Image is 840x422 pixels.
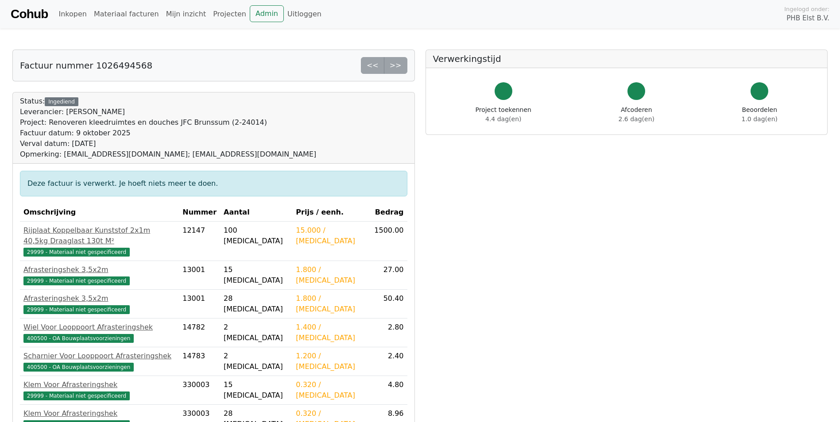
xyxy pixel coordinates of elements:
span: 400500 - OA Bouwplaatsvoorzieningen [23,334,134,343]
div: Beoordelen [742,105,778,124]
div: 2 [MEDICAL_DATA] [224,351,289,372]
div: Rijplaat Koppelbaar Kunststof 2x1m 40,5kg Draaglast 130t M² [23,225,175,246]
td: 2.80 [371,318,407,347]
td: 330003 [179,376,220,405]
a: Mijn inzicht [163,5,210,23]
a: Klem Voor Afrasteringshek29999 - Materiaal niet gespecificeerd [23,380,175,401]
td: 50.40 [371,290,407,318]
div: Afrasteringshek 3,5x2m [23,293,175,304]
div: 15.000 / [MEDICAL_DATA] [296,225,367,246]
div: 15 [MEDICAL_DATA] [224,265,289,286]
div: Project: Renoveren kleedruimtes en douches JFC Brunssum (2-24014) [20,117,316,128]
td: 2.40 [371,347,407,376]
div: 1.400 / [MEDICAL_DATA] [296,322,367,343]
a: Scharnier Voor Looppoort Afrasteringshek400500 - OA Bouwplaatsvoorzieningen [23,351,175,372]
span: 29999 - Materiaal niet gespecificeerd [23,248,130,257]
div: 28 [MEDICAL_DATA] [224,293,289,315]
div: Status: [20,96,316,160]
a: Materiaal facturen [90,5,163,23]
a: Projecten [209,5,250,23]
a: Admin [250,5,284,22]
div: Afcoderen [619,105,654,124]
div: Ingediend [45,97,78,106]
span: 29999 - Materiaal niet gespecificeerd [23,276,130,285]
span: 29999 - Materiaal niet gespecificeerd [23,305,130,314]
a: Cohub [11,4,48,25]
td: 1500.00 [371,222,407,261]
td: 14782 [179,318,220,347]
div: Factuur datum: 9 oktober 2025 [20,128,316,138]
div: 2 [MEDICAL_DATA] [224,322,289,343]
div: Wiel Voor Looppoort Afrasteringshek [23,322,175,333]
div: Deze factuur is verwerkt. Je hoeft niets meer te doen. [20,171,407,196]
h5: Verwerkingstijd [433,54,821,64]
div: 15 [MEDICAL_DATA] [224,380,289,401]
td: 12147 [179,222,220,261]
div: Afrasteringshek 3,5x2m [23,265,175,275]
div: Opmerking: [EMAIL_ADDRESS][DOMAIN_NAME]; [EMAIL_ADDRESS][DOMAIN_NAME] [20,149,316,160]
a: Rijplaat Koppelbaar Kunststof 2x1m 40,5kg Draaglast 130t M²29999 - Materiaal niet gespecificeerd [23,225,175,257]
a: Wiel Voor Looppoort Afrasteringshek400500 - OA Bouwplaatsvoorzieningen [23,322,175,343]
div: 100 [MEDICAL_DATA] [224,225,289,246]
span: 1.0 dag(en) [742,115,778,123]
div: 1.800 / [MEDICAL_DATA] [296,293,367,315]
div: 1.200 / [MEDICAL_DATA] [296,351,367,372]
th: Bedrag [371,203,407,222]
span: PHB Elst B.V. [786,13,829,23]
div: Verval datum: [DATE] [20,138,316,149]
td: 4.80 [371,376,407,405]
td: 14783 [179,347,220,376]
h5: Factuur nummer 1026494568 [20,60,152,71]
th: Prijs / eenh. [292,203,371,222]
td: 13001 [179,261,220,290]
th: Aantal [220,203,292,222]
span: 2.6 dag(en) [619,115,654,123]
span: 29999 - Materiaal niet gespecificeerd [23,391,130,400]
div: 1.800 / [MEDICAL_DATA] [296,265,367,286]
a: Afrasteringshek 3,5x2m29999 - Materiaal niet gespecificeerd [23,265,175,286]
div: Klem Voor Afrasteringshek [23,408,175,419]
a: Uitloggen [284,5,325,23]
div: Leverancier: [PERSON_NAME] [20,107,316,117]
div: 0.320 / [MEDICAL_DATA] [296,380,367,401]
div: Project toekennen [476,105,531,124]
th: Omschrijving [20,203,179,222]
a: Afrasteringshek 3,5x2m29999 - Materiaal niet gespecificeerd [23,293,175,315]
td: 27.00 [371,261,407,290]
span: 4.4 dag(en) [485,115,521,123]
span: Ingelogd onder: [784,5,829,13]
td: 13001 [179,290,220,318]
a: Inkopen [55,5,90,23]
span: 400500 - OA Bouwplaatsvoorzieningen [23,363,134,372]
th: Nummer [179,203,220,222]
div: Klem Voor Afrasteringshek [23,380,175,390]
div: Scharnier Voor Looppoort Afrasteringshek [23,351,175,361]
